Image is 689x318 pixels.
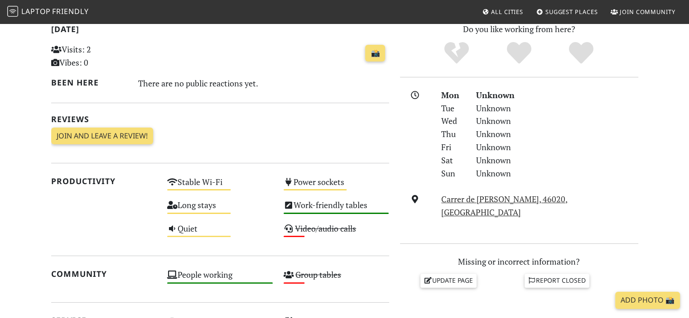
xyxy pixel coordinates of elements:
a: Carrer de [PERSON_NAME], 46020, [GEOGRAPHIC_DATA] [441,194,568,218]
a: All Cities [478,4,527,20]
span: Suggest Places [545,8,598,16]
div: Unknown [471,167,644,180]
div: Unknown [471,102,644,115]
div: Sat [436,154,470,167]
div: Work-friendly tables [278,198,395,221]
div: Tue [436,102,470,115]
a: 📸 [365,45,385,62]
p: Visits: 2 Vibes: 0 [51,43,157,69]
div: Long stays [162,198,278,221]
div: Unknown [471,128,644,141]
span: Join Community [620,8,675,16]
div: Thu [436,128,470,141]
h2: [DATE] [51,24,389,38]
div: No [425,41,488,66]
div: Unknown [471,114,644,128]
div: Fri [436,141,470,154]
span: Laptop [21,6,51,16]
div: Yes [488,41,550,66]
h2: Reviews [51,114,389,124]
span: Friendly [52,6,88,16]
div: People working [162,267,278,290]
div: Wed [436,114,470,128]
a: Report closed [525,274,590,287]
a: Update page [420,274,477,287]
div: Quiet [162,221,278,244]
p: Do you like working from here? [400,23,638,36]
div: Mon [436,89,470,102]
h2: Been here [51,78,128,87]
div: Unknown [471,141,644,154]
div: Unknown [471,154,644,167]
div: Definitely! [550,41,612,66]
div: Power sockets [278,175,395,198]
a: Suggest Places [533,4,602,20]
h2: Community [51,269,157,279]
img: LaptopFriendly [7,6,18,17]
p: Missing or incorrect information? [400,255,638,268]
s: Group tables [295,269,341,280]
s: Video/audio calls [295,223,356,234]
div: There are no public reactions yet. [138,76,389,90]
a: Join and leave a review! [51,128,153,145]
a: Join Community [607,4,679,20]
h2: Productivity [51,176,157,186]
span: All Cities [491,8,523,16]
div: Unknown [471,89,644,102]
div: Stable Wi-Fi [162,175,278,198]
div: Sun [436,167,470,180]
a: LaptopFriendly LaptopFriendly [7,4,89,20]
